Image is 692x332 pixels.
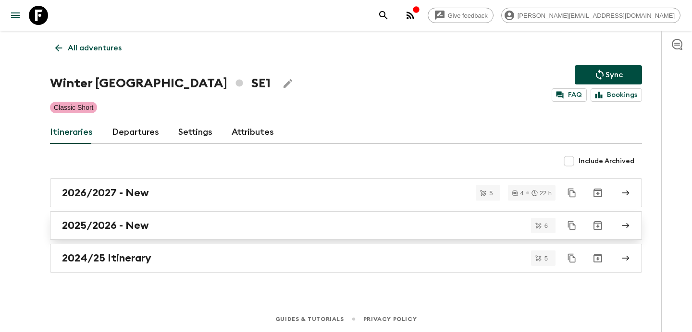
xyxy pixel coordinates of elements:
button: Archive [588,183,607,202]
p: Sync [605,69,623,81]
a: Departures [112,121,159,144]
a: Guides & Tutorials [275,314,344,324]
button: search adventures [374,6,393,25]
h2: 2024/25 Itinerary [62,252,151,264]
a: Bookings [591,88,642,102]
h2: 2026/2027 - New [62,187,149,199]
a: Give feedback [428,8,494,23]
a: All adventures [50,38,127,58]
button: Duplicate [563,249,581,267]
a: 2024/25 Itinerary [50,244,642,273]
h1: Winter [GEOGRAPHIC_DATA] SE1 [50,74,271,93]
a: 2026/2027 - New [50,178,642,207]
a: Itineraries [50,121,93,144]
span: Include Archived [579,156,634,166]
h2: 2025/2026 - New [62,219,149,232]
div: 4 [512,190,523,196]
a: Settings [178,121,212,144]
a: Attributes [232,121,274,144]
p: All adventures [68,42,122,54]
a: 2025/2026 - New [50,211,642,240]
span: 5 [539,255,554,261]
div: 22 h [531,190,552,196]
button: Duplicate [563,217,581,234]
button: menu [6,6,25,25]
button: Sync adventure departures to the booking engine [575,65,642,84]
a: FAQ [552,88,587,102]
span: 5 [483,190,498,196]
span: 6 [539,223,554,229]
span: Give feedback [443,12,493,19]
button: Archive [588,249,607,268]
button: Duplicate [563,184,581,202]
span: [PERSON_NAME][EMAIL_ADDRESS][DOMAIN_NAME] [512,12,680,19]
a: Privacy Policy [363,314,417,324]
button: Edit Adventure Title [278,74,297,93]
p: Classic Short [54,103,93,112]
button: Archive [588,216,607,235]
div: [PERSON_NAME][EMAIL_ADDRESS][DOMAIN_NAME] [501,8,680,23]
